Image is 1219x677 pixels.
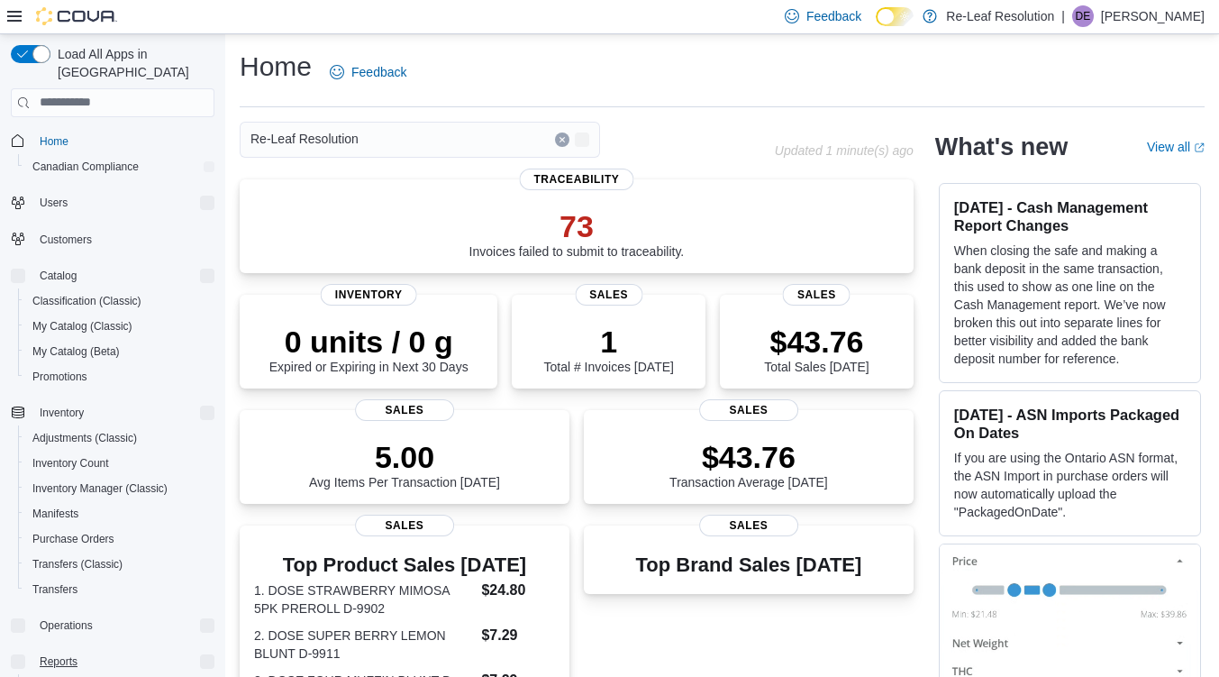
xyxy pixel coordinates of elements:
div: Total Sales [DATE] [764,324,869,374]
div: Avg Items Per Transaction [DATE] [309,439,500,489]
dd: $24.80 [481,580,554,601]
span: Adjustments (Classic) [32,431,137,445]
button: Reports [4,649,222,674]
button: My Catalog (Classic) [18,314,222,339]
a: Manifests [25,503,86,525]
a: Transfers [25,579,85,600]
span: Reports [40,654,77,669]
span: Sales [699,515,798,536]
svg: External link [1194,142,1205,153]
button: Open list of options [575,133,589,147]
p: If you are using the Ontario ASN format, the ASN Import in purchase orders will now automatically... [954,449,1186,521]
span: Purchase Orders [32,532,114,546]
span: Reports [32,651,214,672]
a: Purchase Orders [25,528,122,550]
span: Customers [32,228,214,251]
span: DE [1076,5,1091,27]
a: Classification (Classic) [25,290,149,312]
p: $43.76 [669,439,828,475]
a: Transfers (Classic) [25,553,130,575]
span: Sales [783,284,851,306]
a: Inventory Count [25,453,116,474]
span: Catalog [32,265,214,287]
a: My Catalog (Beta) [25,341,127,362]
span: Purchase Orders [25,528,214,550]
span: Load All Apps in [GEOGRAPHIC_DATA] [50,45,214,81]
button: Promotions [18,364,222,389]
input: Dark Mode [876,7,914,26]
p: Re-Leaf Resolution [946,5,1054,27]
button: Reports [32,651,85,672]
p: $43.76 [764,324,869,360]
h3: [DATE] - Cash Management Report Changes [954,198,1186,234]
span: Promotions [32,370,87,384]
span: Inventory Count [25,453,214,474]
span: My Catalog (Beta) [32,344,120,359]
a: Promotions [25,366,95,388]
span: Sales [575,284,642,306]
span: Inventory [321,284,417,306]
a: Customers [32,229,99,251]
button: Canadian Compliance [18,154,222,179]
button: Clear input [555,133,569,147]
button: Customers [4,226,222,252]
button: Operations [4,613,222,638]
span: Operations [32,615,214,636]
span: Home [32,130,214,152]
button: Users [32,192,75,214]
span: My Catalog (Classic) [25,316,214,337]
span: Adjustments (Classic) [25,427,214,449]
button: Home [4,128,222,154]
button: Transfers [18,577,222,602]
a: Feedback [323,54,414,90]
button: Adjustments (Classic) [18,425,222,451]
p: 1 [543,324,673,360]
a: Adjustments (Classic) [25,427,144,449]
div: Transaction Average [DATE] [669,439,828,489]
span: Operations [40,618,93,633]
span: Manifests [32,507,78,521]
span: Sales [355,399,454,421]
button: Catalog [32,265,84,287]
p: When closing the safe and making a bank deposit in the same transaction, this used to show as one... [954,242,1186,368]
p: 5.00 [309,439,500,475]
span: Feedback [351,63,406,81]
p: 73 [469,208,685,244]
a: Inventory Manager (Classic) [25,478,175,499]
span: Re-Leaf Resolution [250,128,359,150]
dt: 2. DOSE SUPER BERRY LEMON BLUNT D-9911 [254,627,474,663]
span: Sales [699,399,798,421]
span: Dark Mode [876,26,877,27]
span: Feedback [806,7,861,25]
span: Users [40,196,68,210]
a: Home [32,131,76,152]
button: Inventory Manager (Classic) [18,476,222,501]
span: Users [32,192,214,214]
span: Inventory [40,406,84,420]
span: Transfers [25,579,214,600]
h1: Home [240,49,312,85]
h3: Top Brand Sales [DATE] [636,554,862,576]
span: Transfers [32,582,77,597]
span: Inventory Manager (Classic) [32,481,168,496]
span: Home [40,134,68,149]
button: Catalog [4,263,222,288]
p: [PERSON_NAME] [1101,5,1205,27]
button: Inventory Count [18,451,222,476]
span: Inventory [32,402,214,424]
span: Transfers (Classic) [25,553,214,575]
a: Canadian Compliance [25,156,146,178]
span: Sales [355,515,454,536]
h3: Top Product Sales [DATE] [254,554,555,576]
span: My Catalog (Classic) [32,319,132,334]
span: Inventory Count [32,456,109,471]
p: Updated 1 minute(s) ago [775,143,914,158]
span: Classification (Classic) [32,294,141,308]
span: Transfers (Classic) [32,557,123,572]
span: Traceability [519,169,633,190]
button: Users [4,190,222,215]
span: Manifests [25,503,214,525]
span: Canadian Compliance [25,156,214,178]
button: Operations [32,615,100,636]
p: 0 units / 0 g [269,324,468,360]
